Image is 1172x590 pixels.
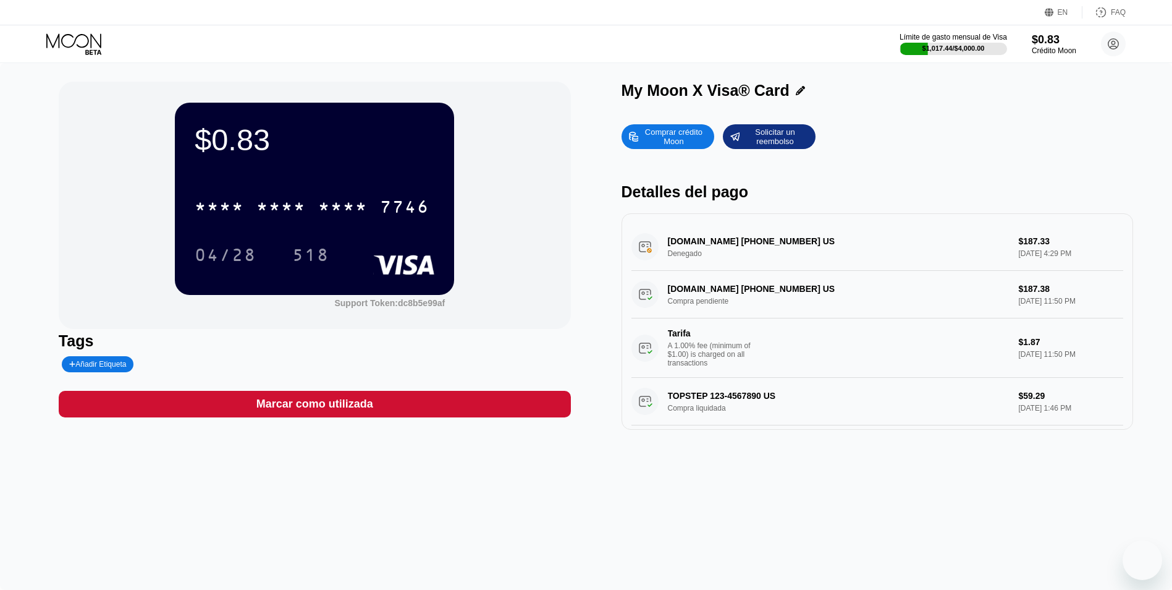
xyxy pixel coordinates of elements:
[1032,33,1076,46] div: $0.83
[639,127,707,147] div: Comprar crédito Moon
[741,127,809,147] div: Solicitar un reembolso
[195,122,434,157] div: $0.83
[59,332,571,350] div: Tags
[1045,6,1082,19] div: EN
[622,183,1134,201] div: Detalles del pago
[1058,8,1068,17] div: EN
[723,124,816,149] div: Solicitar un reembolso
[380,199,429,218] div: 7746
[922,45,985,52] div: $1,017.44 / $4,000.00
[668,341,761,367] div: A 1.00% fee (minimum of $1.00) is charged on all transactions
[900,33,1007,41] div: Límite de gasto mensual de Visa
[59,391,571,417] div: Marcar como utilizada
[1111,8,1126,17] div: FAQ
[256,397,373,411] div: Marcar como utilizada
[283,239,339,270] div: 518
[185,239,266,270] div: 04/28
[62,356,134,372] div: Añadir Etiqueta
[195,247,256,267] div: 04/28
[292,247,329,267] div: 518
[1032,33,1076,55] div: $0.83Crédito Moon
[1082,6,1126,19] div: FAQ
[334,298,445,308] div: Support Token:dc8b5e99af
[900,33,1007,55] div: Límite de gasto mensual de Visa$1,017.44/$4,000.00
[1123,541,1162,580] iframe: Botón para iniciar la ventana de mensajería
[631,425,1124,485] div: TarifaA 1.00% fee (minimum of $1.00) is charged on all transactions$1.00[DATE] 1:46 PM
[69,360,127,369] div: Añadir Etiqueta
[334,298,445,308] div: Support Token: dc8b5e99af
[1018,350,1123,359] div: [DATE] 11:50 PM
[668,328,754,338] div: Tarifa
[622,82,790,100] div: My Moon X Visa® Card
[622,124,714,149] div: Comprar crédito Moon
[1032,46,1076,55] div: Crédito Moon
[631,319,1124,378] div: TarifaA 1.00% fee (minimum of $1.00) is charged on all transactions$1.87[DATE] 11:50 PM
[1018,337,1123,347] div: $1.87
